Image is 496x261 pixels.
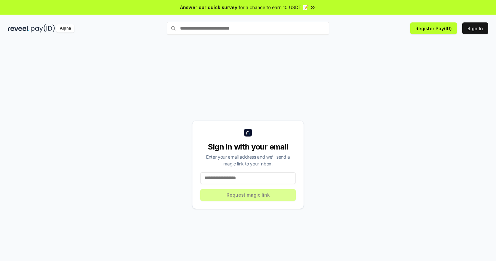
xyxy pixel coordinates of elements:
div: Alpha [56,24,74,33]
img: pay_id [31,24,55,33]
button: Register Pay(ID) [410,22,457,34]
div: Enter your email address and we’ll send a magic link to your inbox. [200,153,296,167]
img: reveel_dark [8,24,30,33]
img: logo_small [244,129,252,137]
div: Sign in with your email [200,142,296,152]
span: for a chance to earn 10 USDT 📝 [239,4,308,11]
button: Sign In [462,22,488,34]
span: Answer our quick survey [180,4,237,11]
